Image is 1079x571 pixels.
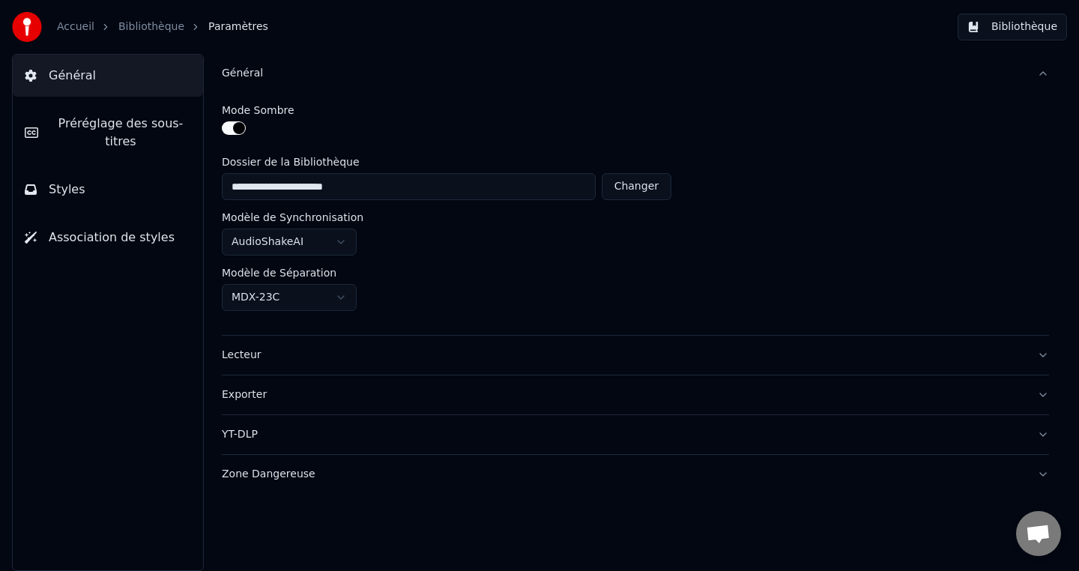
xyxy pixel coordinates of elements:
[222,455,1049,494] button: Zone Dangereuse
[118,19,184,34] a: Bibliothèque
[222,387,1025,402] div: Exporter
[222,93,1049,335] div: Général
[958,13,1067,40] button: Bibliothèque
[49,229,175,247] span: Association de styles
[13,55,203,97] button: Général
[1016,511,1061,556] div: Open chat
[222,375,1049,414] button: Exporter
[222,54,1049,93] button: Général
[222,427,1025,442] div: YT-DLP
[222,157,671,167] label: Dossier de la Bibliothèque
[12,12,42,42] img: youka
[222,415,1049,454] button: YT-DLP
[222,212,363,223] label: Modèle de Synchronisation
[222,66,1025,81] div: Général
[49,181,85,199] span: Styles
[602,173,671,200] button: Changer
[57,19,268,34] nav: breadcrumb
[208,19,268,34] span: Paramètres
[222,105,294,115] label: Mode Sombre
[222,467,1025,482] div: Zone Dangereuse
[13,103,203,163] button: Préréglage des sous-titres
[222,348,1025,363] div: Lecteur
[49,67,96,85] span: Général
[13,169,203,211] button: Styles
[222,268,336,278] label: Modèle de Séparation
[222,336,1049,375] button: Lecteur
[13,217,203,259] button: Association de styles
[50,115,191,151] span: Préréglage des sous-titres
[57,19,94,34] a: Accueil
